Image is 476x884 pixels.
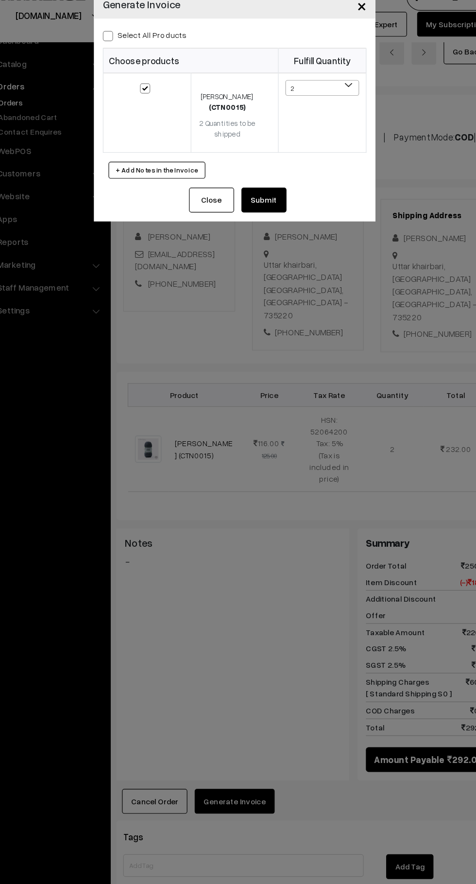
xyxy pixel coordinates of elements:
[336,10,359,40] button: Close
[206,99,257,118] div: [PERSON_NAME]
[244,182,283,203] button: Submit
[199,182,238,203] button: Close
[282,89,345,103] span: 2
[216,108,247,116] strong: (CTN0015)
[124,45,197,55] label: Select all Products
[206,121,257,140] div: 2 Quantities to be shipped
[125,62,276,83] th: Choose products
[124,17,191,31] h4: Generate Invoice
[276,62,352,83] th: Fulfill Quantity
[282,89,345,103] span: 2
[129,159,213,174] button: + Add Notes in the Invoice
[343,16,352,34] span: ×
